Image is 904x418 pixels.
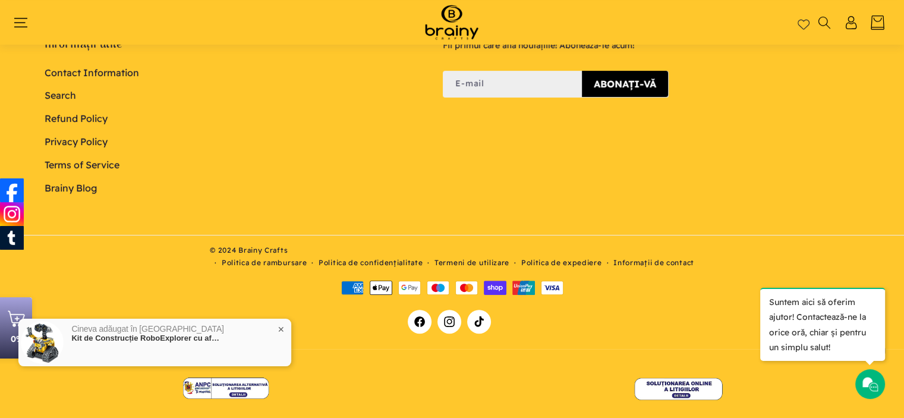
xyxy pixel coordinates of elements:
[613,257,694,269] a: Informații de contact
[45,38,426,52] h2: Informații utile
[45,177,97,200] a: Brainy Blog
[634,376,723,401] img: Solutionarea Online a Litigiilor
[71,325,223,334] p: Cineva adăugat în [GEOGRAPHIC_DATA]
[19,16,34,29] summary: Meniu
[443,38,886,53] div: Fii primul care află noutățiile! Abonează-te acum!
[45,107,108,130] a: Refund Policy
[45,130,108,153] a: Privacy Policy
[222,257,307,269] a: Politica de rambursare
[210,244,694,256] p: © 2024 Brainy Crafts
[760,288,885,361] p: Suntem aici să oferim ajutor! Contactează-ne la orice oră, chiar și pentru un simplu salut!
[278,325,285,334] span: ✕
[861,375,879,393] img: Chat icon
[181,377,270,400] img: Solutionarea Alternativa a Litigiilor
[45,84,76,107] a: Search
[45,64,139,84] a: Contact Information
[413,3,490,42] img: Brainy Crafts
[434,257,509,269] a: Termeni de utilizare
[798,17,809,29] a: Wishlist page link
[582,71,668,97] button: Abonați-vă
[319,257,423,269] a: Politica de confidențialitate
[71,334,220,343] a: Kit de Construcție RoboExplorer cu afișaj electronic Programabil 3-in-1 RC & App - iM.Master (8060)
[521,257,602,269] a: Politica de expediere
[21,321,64,364] img: Kit de Construcție RoboExplorer cu afișaj electronic Programabil 3-in-1 RC & App - iM.Master (8060)
[45,153,119,177] a: Terms of Service
[817,16,831,29] summary: Căutați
